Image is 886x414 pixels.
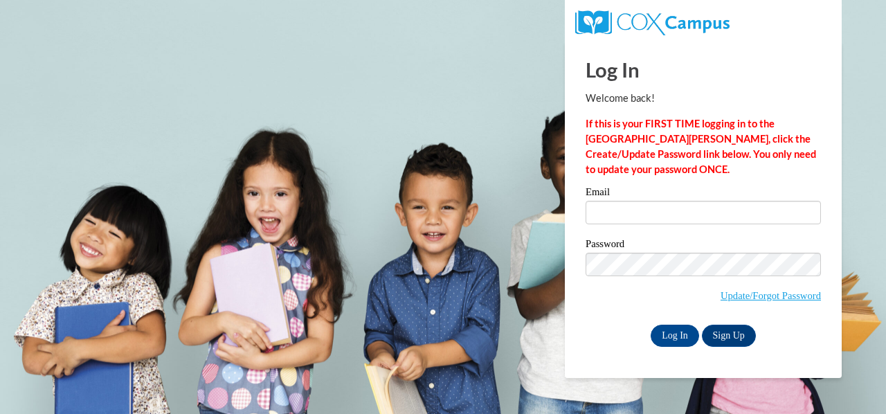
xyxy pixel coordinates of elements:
[721,290,821,301] a: Update/Forgot Password
[586,239,821,253] label: Password
[702,325,756,347] a: Sign Up
[586,91,821,106] p: Welcome back!
[586,187,821,201] label: Email
[575,16,730,28] a: COX Campus
[586,118,816,175] strong: If this is your FIRST TIME logging in to the [GEOGRAPHIC_DATA][PERSON_NAME], click the Create/Upd...
[575,10,730,35] img: COX Campus
[651,325,699,347] input: Log In
[586,55,821,84] h1: Log In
